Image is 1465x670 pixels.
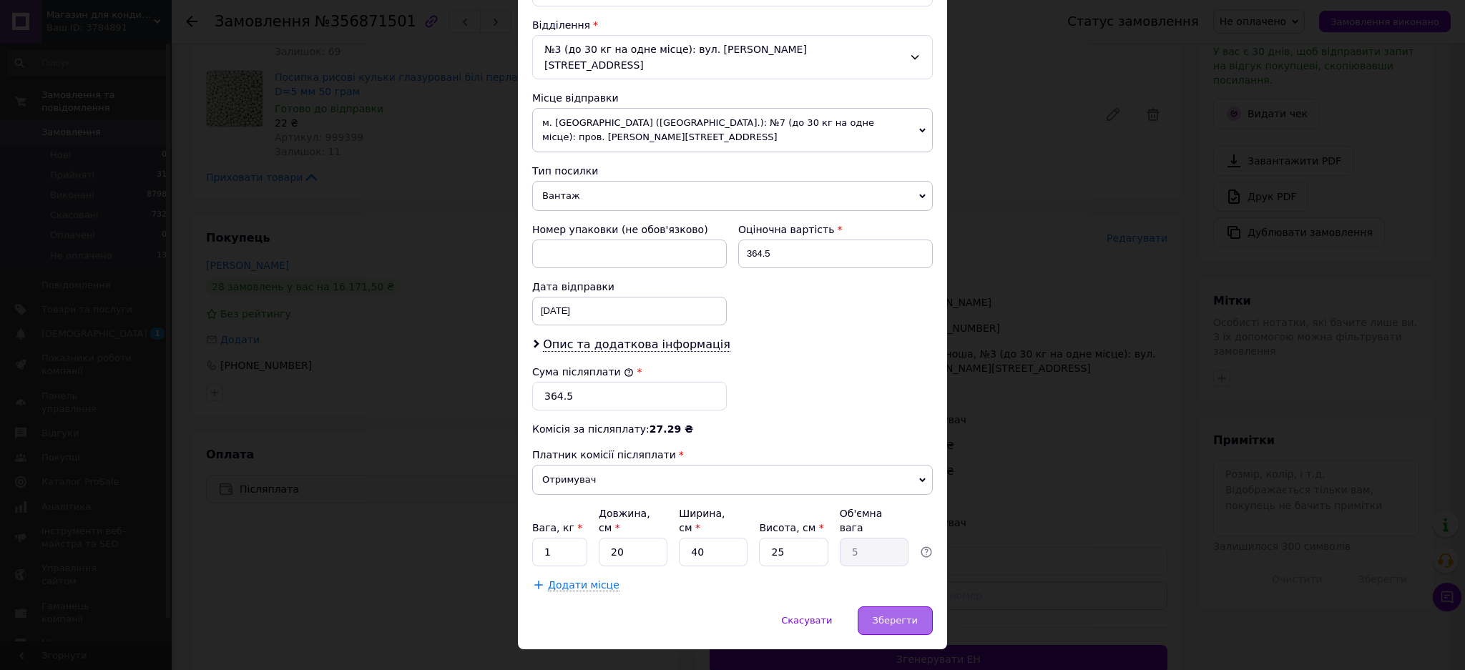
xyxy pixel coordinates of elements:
label: Висота, см [759,522,823,533]
span: Опис та додаткова інформація [543,338,730,352]
div: Оціночна вартість [738,222,933,237]
div: Об'ємна вага [840,506,908,535]
span: Платник комісії післяплати [532,449,676,460]
label: Вага, кг [532,522,582,533]
span: Тип посилки [532,165,598,177]
label: Довжина, см [599,508,650,533]
label: Ширина, см [679,508,725,533]
span: Місце відправки [532,92,619,104]
div: Дата відправки [532,280,727,294]
span: 27.29 ₴ [650,423,693,435]
div: №3 (до 30 кг на одне місце): вул. [PERSON_NAME][STREET_ADDRESS] [532,35,933,79]
div: Номер упаковки (не обов'язково) [532,222,727,237]
span: Вантаж [532,181,933,211]
label: Сума післяплати [532,366,634,378]
div: Комісія за післяплату: [532,422,933,436]
span: Отримувач [532,465,933,495]
div: Відділення [532,18,933,32]
span: Зберегти [873,615,918,626]
span: м. [GEOGRAPHIC_DATA] ([GEOGRAPHIC_DATA].): №7 (до 30 кг на одне місце): пров. [PERSON_NAME][STREE... [532,108,933,152]
span: Додати місце [548,579,619,591]
span: Скасувати [781,615,832,626]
